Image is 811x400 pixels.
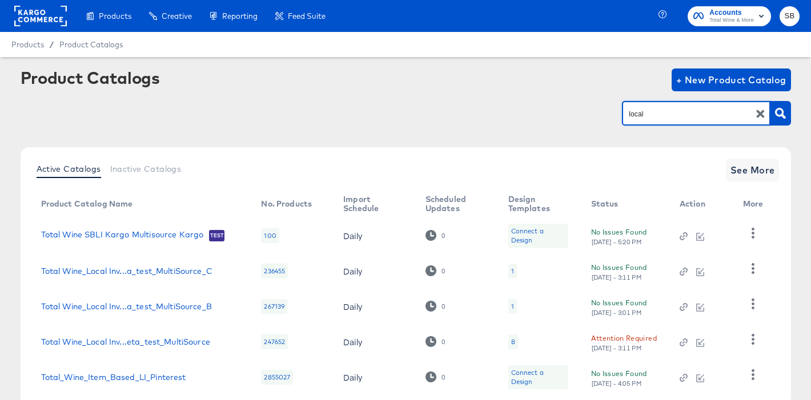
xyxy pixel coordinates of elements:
a: Product Catalogs [59,40,123,49]
div: 0 [441,373,445,381]
div: Design Templates [508,195,568,213]
span: Inactive Catalogs [110,164,182,173]
div: 100 [261,228,279,243]
div: 0 [425,301,445,312]
td: Daily [334,324,416,359]
span: Products [99,11,131,21]
div: 8 [511,337,515,346]
div: Connect a Design [511,227,565,245]
a: Total Wine_Local Inv...eta_test_MultiSource [41,337,210,346]
span: + New Product Catalog [676,72,786,88]
div: 0 [425,371,445,382]
td: Daily [334,253,416,289]
span: Feed Suite [288,11,326,21]
div: Attention Required [591,332,657,344]
div: 1 [511,266,514,276]
td: Daily [334,289,416,324]
div: No. Products [261,199,312,208]
div: 0 [441,302,445,310]
th: Status [582,191,671,218]
button: Attention Required[DATE] - 3:11 PM [591,332,657,352]
div: 0 [441,232,445,240]
span: Test [209,231,224,240]
div: [DATE] - 3:11 PM [591,344,643,352]
span: SB [784,10,795,23]
div: 2855027 [261,370,293,385]
td: Daily [334,359,416,395]
div: Product Catalog Name [41,199,133,208]
a: Total Wine SBLI Kargo Multisource Kargo [41,230,204,241]
div: 1 [511,302,514,311]
button: + New Product Catalog [672,68,791,91]
span: Reporting [222,11,258,21]
div: 267139 [261,299,287,314]
div: 0 [441,338,445,346]
span: Total Wine & More [709,16,754,25]
div: 8 [508,334,518,349]
a: Total Wine_Local Inv...a_test_MultiSource_B [41,302,212,311]
span: Products [11,40,44,49]
a: Total_Wine_Item_Based_LI_Pinterest [41,373,186,382]
th: Action [671,191,734,218]
div: 0 [425,265,445,276]
span: Creative [162,11,192,21]
span: Accounts [709,7,754,19]
button: AccountsTotal Wine & More [688,6,771,26]
div: 247652 [261,334,288,349]
button: See More [726,159,780,181]
div: 236455 [261,264,288,278]
div: 0 [425,336,445,347]
th: More [734,191,777,218]
div: 0 [425,230,445,241]
a: Total Wine_Local Inv...a_test_MultiSource_C [41,266,212,276]
div: 1 [508,299,517,314]
button: SB [780,6,800,26]
span: Active Catalogs [37,164,101,173]
div: 0 [441,267,445,275]
div: Product Catalogs [21,68,160,87]
div: Scheduled Updates [425,195,485,213]
div: 1 [508,264,517,278]
div: Connect a Design [508,365,568,389]
div: Connect a Design [511,368,565,386]
div: Import Schedule [343,195,403,213]
span: / [44,40,59,49]
input: Search Product Catalogs [627,107,748,120]
span: See More [730,162,775,178]
div: Connect a Design [508,224,568,248]
td: Daily [334,218,416,253]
